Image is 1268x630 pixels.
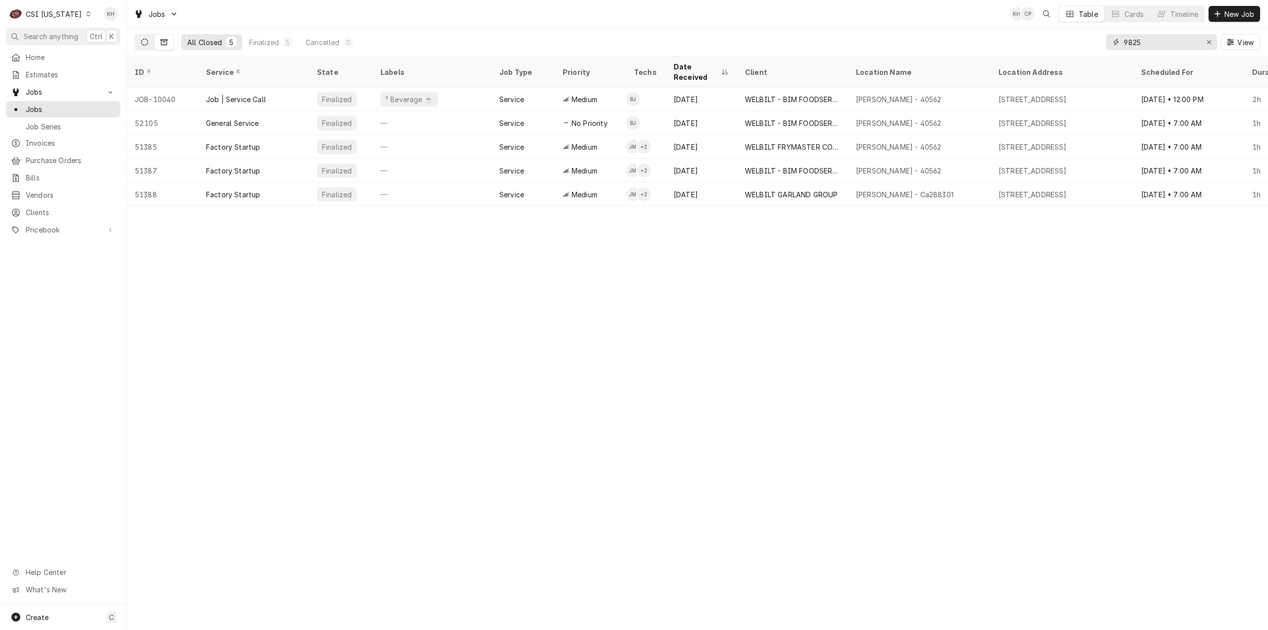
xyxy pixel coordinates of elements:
div: [DATE] [666,182,737,206]
div: Service [499,166,524,176]
div: [DATE] [666,87,737,111]
div: [DATE] [666,159,737,182]
span: Job Series [26,121,115,132]
div: Factory Startup [206,189,260,200]
div: Finalized [321,94,353,105]
span: Ctrl [90,31,103,42]
div: Service [499,189,524,200]
a: Invoices [6,135,120,151]
div: Factory Startup [206,166,260,176]
a: Go to Jobs [130,6,182,22]
div: 5 [228,37,234,48]
div: — [372,135,491,159]
span: Help Center [26,567,114,577]
div: ID [135,67,188,77]
div: WELBILT GARLAND GROUP [745,189,838,200]
div: Service [499,118,524,128]
a: Estimates [6,66,120,83]
div: CSI Kentucky's Avatar [9,7,23,21]
div: Kelsey Hetlage's Avatar [1010,7,1024,21]
div: Bryant Jolley's Avatar [626,116,640,130]
span: Home [26,52,115,62]
span: Purchase Orders [26,155,115,166]
span: Create [26,613,49,622]
div: JM [626,164,640,177]
div: Client [745,67,838,77]
div: JM [626,140,640,154]
div: Finalized [321,189,353,200]
div: Bryant Jolley's Avatar [626,92,640,106]
div: WELBILT - BIM FOODSERVICE GROUP [745,166,840,176]
button: Erase input [1201,34,1217,50]
span: Medium [572,94,597,105]
div: [DATE] • 7:00 AM [1133,135,1244,159]
div: [PERSON_NAME] - 40562 [856,142,941,152]
div: — [372,159,491,182]
div: + 2 [637,187,651,201]
div: CSI [US_STATE] [26,9,82,19]
span: C [109,612,114,623]
button: Open search [1039,6,1055,22]
div: Priority [563,67,616,77]
span: Jobs [149,9,165,19]
div: [PERSON_NAME] - 40562 [856,118,941,128]
div: [DATE] • 7:00 AM [1133,182,1244,206]
div: 52105 [127,111,198,135]
div: Table [1079,9,1098,19]
div: Job | Service Call [206,94,266,105]
div: CP [1021,7,1035,21]
div: Jay Maiden's Avatar [626,187,640,201]
div: [STREET_ADDRESS] [999,166,1067,176]
div: + 2 [637,140,651,154]
div: Kelsey Hetlage's Avatar [104,7,118,21]
div: General Service [206,118,259,128]
div: Finalized [321,166,353,176]
div: [PERSON_NAME] - 40562 [856,166,941,176]
div: WELBILT FRYMASTER CORPORATION [745,142,840,152]
span: Medium [572,166,597,176]
div: All Closed [187,37,222,48]
span: Pricebook [26,225,101,235]
div: Date Received [674,61,719,82]
a: Vendors [6,187,120,203]
div: BJ [626,92,640,106]
div: BJ [626,116,640,130]
div: [DATE] • 7:00 AM [1133,159,1244,182]
div: [PERSON_NAME] - 40562 [856,94,941,105]
span: Jobs [26,104,115,115]
span: No Priority [572,118,608,128]
div: Finalized [321,142,353,152]
a: Go to Jobs [6,84,120,100]
div: Scheduled For [1141,67,1234,77]
div: Cards [1124,9,1144,19]
span: Jobs [26,87,101,97]
span: Estimates [26,69,115,80]
div: Location Name [856,67,981,77]
a: Job Series [6,118,120,135]
div: KH [104,7,118,21]
div: Labels [380,67,483,77]
div: JM [626,187,640,201]
button: View [1221,34,1260,50]
div: Jay Maiden's Avatar [626,164,640,177]
div: ² Beverage ☕️ [384,94,434,105]
div: Location Address [999,67,1123,77]
input: Keyword search [1124,34,1198,50]
div: State [317,67,365,77]
span: Search anything [24,31,78,42]
div: [STREET_ADDRESS] [999,142,1067,152]
div: Timeline [1170,9,1198,19]
div: Service [206,67,299,77]
a: Go to Help Center [6,564,120,580]
span: Bills [26,172,115,183]
a: Go to Pricebook [6,222,120,238]
span: View [1235,37,1256,48]
div: Finalized [249,37,279,48]
div: [DATE] • 7:00 AM [1133,111,1244,135]
div: Factory Startup [206,142,260,152]
div: [STREET_ADDRESS] [999,94,1067,105]
span: Vendors [26,190,115,200]
div: Craig Pierce's Avatar [1021,7,1035,21]
div: WELBILT - BIM FOODSERVICE GROUP [745,94,840,105]
div: JOB-10040 [127,87,198,111]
